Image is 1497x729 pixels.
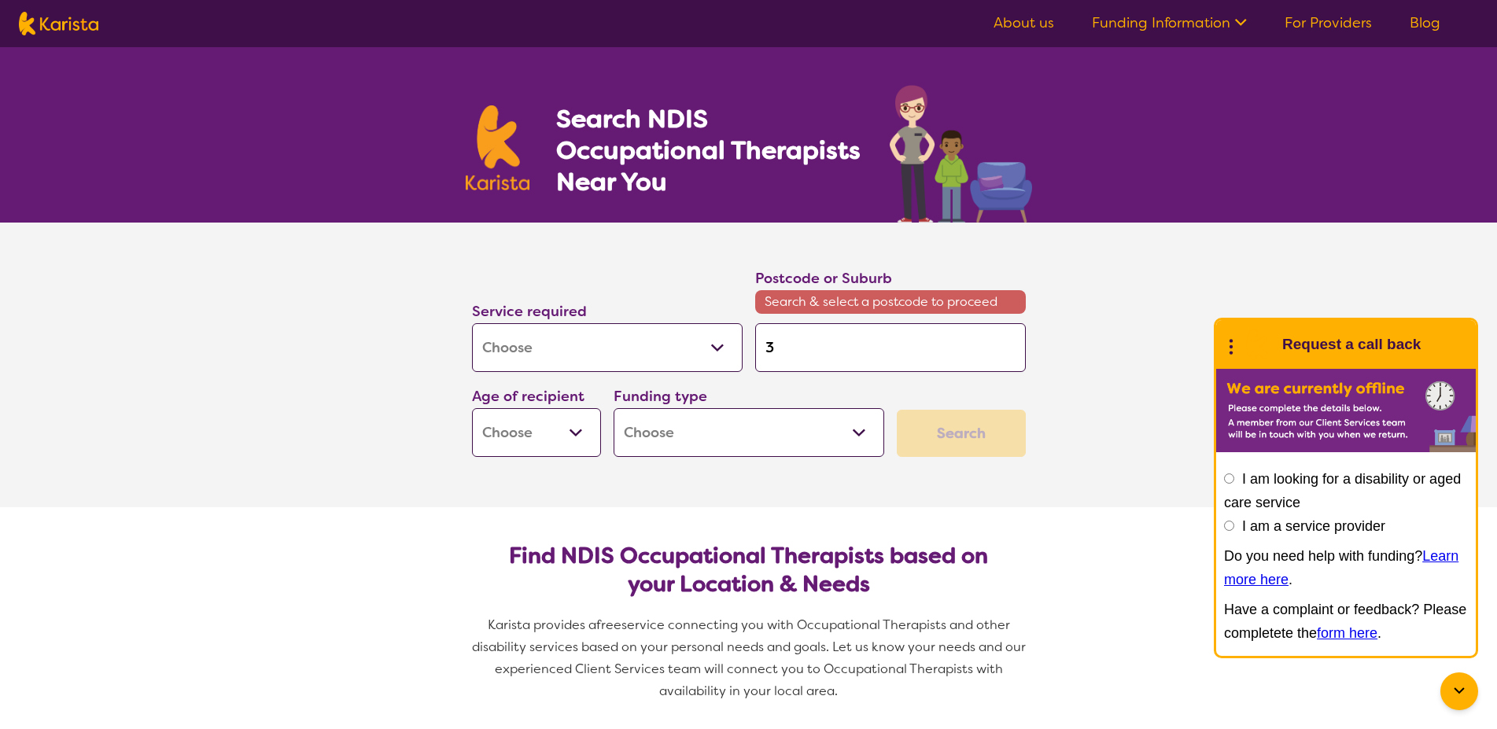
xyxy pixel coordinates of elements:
[1285,13,1372,32] a: For Providers
[488,617,596,633] span: Karista provides a
[472,387,584,406] label: Age of recipient
[1092,13,1247,32] a: Funding Information
[556,103,862,197] h1: Search NDIS Occupational Therapists Near You
[485,542,1013,598] h2: Find NDIS Occupational Therapists based on your Location & Needs
[614,387,707,406] label: Funding type
[1224,598,1468,645] p: Have a complaint or feedback? Please completete the .
[472,617,1029,699] span: service connecting you with Occupational Therapists and other disability services based on your p...
[755,290,1026,314] span: Search & select a postcode to proceed
[466,105,530,190] img: Karista logo
[472,302,587,321] label: Service required
[1282,333,1421,356] h1: Request a call back
[1410,13,1440,32] a: Blog
[994,13,1054,32] a: About us
[1216,369,1476,452] img: Karista offline chat form to request call back
[755,269,892,288] label: Postcode or Suburb
[19,12,98,35] img: Karista logo
[755,323,1026,372] input: Type
[890,85,1032,223] img: occupational-therapy
[1317,625,1377,641] a: form here
[1224,471,1461,510] label: I am looking for a disability or aged care service
[1242,518,1385,534] label: I am a service provider
[596,617,621,633] span: free
[1224,544,1468,591] p: Do you need help with funding? .
[1241,329,1273,360] img: Karista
